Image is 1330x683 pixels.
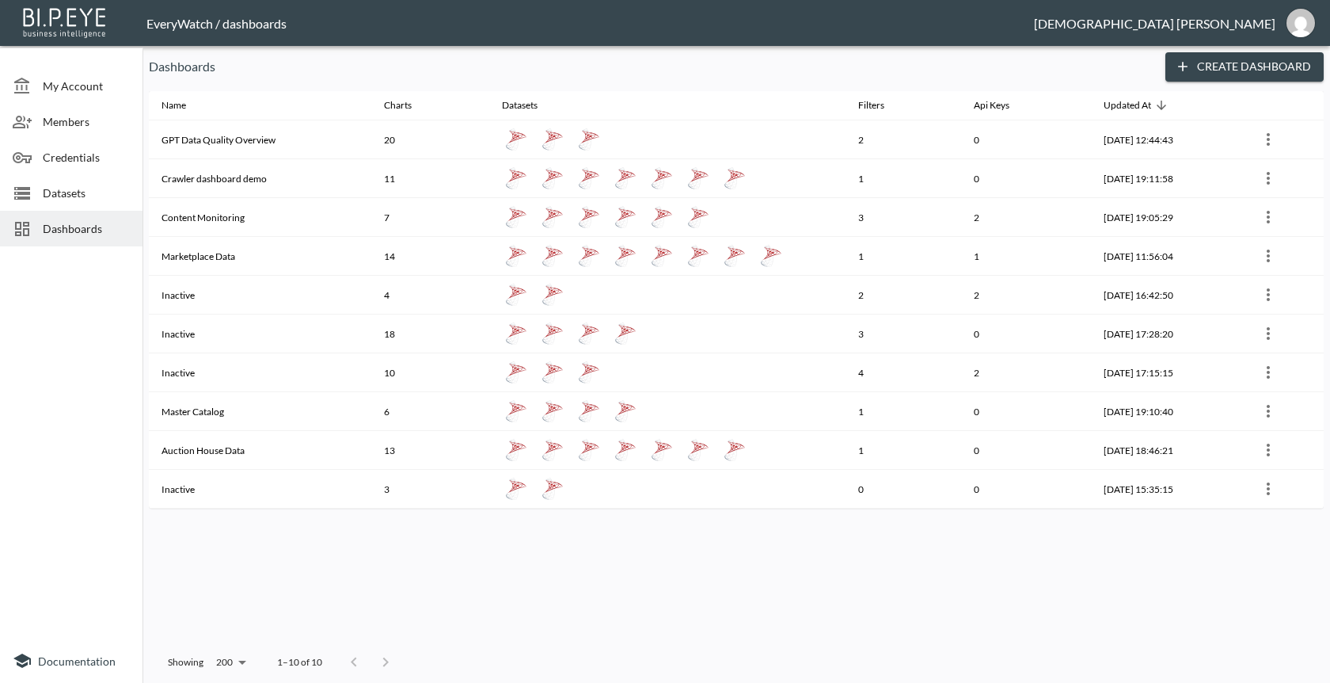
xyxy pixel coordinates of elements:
th: 13 [371,431,489,470]
img: mssql icon [578,167,600,189]
span: Credentials [43,149,130,166]
button: Create Dashboard [1165,52,1324,82]
a: GPT_Count_Percentage [575,125,603,154]
a: AuctionHouse_FullReport_ManufacturerLevel [502,436,530,464]
th: {"type":"div","key":null,"ref":null,"props":{"style":{"display":"flex","gap":10},"children":[{"ty... [489,276,845,315]
a: Dashboard_MasterCatalog_AttributeAnalysis [538,397,567,425]
th: 1 [845,237,960,276]
button: more [1256,399,1281,424]
a: Marketplace_DailyPublishBySource [757,242,785,270]
img: mssql icon [505,322,527,345]
a: Image errors [538,475,567,503]
th: Crawler dashboard demo [149,159,371,198]
th: Inactive [149,353,371,392]
img: mssql icon [578,322,600,345]
img: mssql icon [505,245,527,267]
img: mssql icon [541,206,564,228]
img: mssql icon [541,400,564,422]
th: 4 [845,353,960,392]
img: mssql icon [687,206,709,228]
img: mssql icon [505,284,527,306]
img: mssql icon [614,206,636,228]
a: ContentControl_RawReferencesToSync [648,203,676,231]
th: 1 [961,237,1092,276]
th: 14 [371,237,489,276]
span: My Account [43,78,130,94]
div: Datasets [502,96,538,115]
th: GPT Data Quality Overview [149,120,371,159]
th: 11 [371,159,489,198]
div: Filters [858,96,884,115]
img: mssql icon [578,361,600,383]
th: 0 [961,470,1092,509]
th: {"type":{"isMobxInjector":true,"displayName":"inject-with-userStore-stripeStore-dashboardsStore(O... [1243,159,1324,198]
th: Master Catalog [149,392,371,431]
a: Marketplace_FullReport_SourceLevel [684,242,712,270]
img: mssql icon [724,439,746,461]
img: mssql icon [541,439,564,461]
p: 1–10 of 10 [277,655,322,669]
img: mssql icon [651,439,673,461]
a: Source_Count_Weekly [575,164,603,193]
a: Source_Count_Overall [684,164,712,193]
img: mssql icon [541,167,564,189]
img: mssql icon [578,128,600,151]
th: Inactive [149,470,371,509]
a: HistoricMarketplace [611,242,640,270]
a: Marketplace_FullReport_MarketLevel [538,242,567,270]
th: 2 [961,198,1092,237]
th: {"type":"div","key":null,"ref":null,"props":{"style":{"display":"flex","gap":10},"children":[{"ty... [489,237,845,276]
div: 200 [210,652,252,673]
div: Api Keys [974,96,1009,115]
th: {"type":"div","key":null,"ref":null,"props":{"style":{"display":"flex","gap":10},"children":[{"ty... [489,159,845,198]
th: 2025-08-11, 19:11:58 [1091,159,1243,198]
th: 2025-05-18, 16:42:50 [1091,276,1243,315]
img: mssql icon [651,167,673,189]
img: mssql icon [541,284,564,306]
th: 2 [961,276,1092,315]
a: Moderator&LotStatuses [502,280,530,309]
button: more [1256,476,1281,502]
th: 2025-04-03, 15:35:15 [1091,470,1243,509]
th: 3 [845,198,960,237]
th: 2025-05-07, 17:28:20 [1091,315,1243,353]
th: 0 [961,392,1092,431]
img: mssql icon [760,245,782,267]
th: 10 [371,353,489,392]
button: more [1256,204,1281,230]
div: EveryWatch / dashboards [146,16,1034,31]
img: mssql icon [724,245,746,267]
a: Publish Count [575,319,603,348]
img: mssql icon [505,439,527,461]
img: mssql icon [614,400,636,422]
img: mssql icon [505,361,527,383]
th: 1 [845,159,960,198]
div: Charts [384,96,412,115]
img: mssql icon [505,128,527,151]
th: 2025-05-04, 19:10:40 [1091,392,1243,431]
th: 2025-07-03, 19:05:29 [1091,198,1243,237]
th: {"type":{"isMobxInjector":true,"displayName":"inject-with-userStore-stripeStore-dashboardsStore(O... [1243,237,1324,276]
img: mssql icon [541,322,564,345]
th: 2025-08-20, 12:44:43 [1091,120,1243,159]
a: Source_Count_Daily [611,164,640,193]
a: MasterCatalog_FullCatalog_Overview [575,397,603,425]
a: Sync Count [502,319,530,348]
img: mssql icon [578,400,600,422]
img: mssql icon [505,478,527,500]
th: 1 [845,431,960,470]
img: mssql icon [651,206,673,228]
span: Members [43,113,130,130]
a: ContentControl_SourceReport [502,203,530,231]
span: Charts [384,96,432,115]
th: 4 [371,276,489,315]
button: more [1256,166,1281,191]
p: Dashboards [149,57,1153,76]
a: Auction_Event_Sync_&_Publish [611,436,640,464]
th: Auction House Data [149,431,371,470]
img: mssql icon [541,478,564,500]
th: 3 [371,470,489,509]
img: mssql icon [505,206,527,228]
img: mssql icon [578,245,600,267]
a: Source_Count_Active [538,164,567,193]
